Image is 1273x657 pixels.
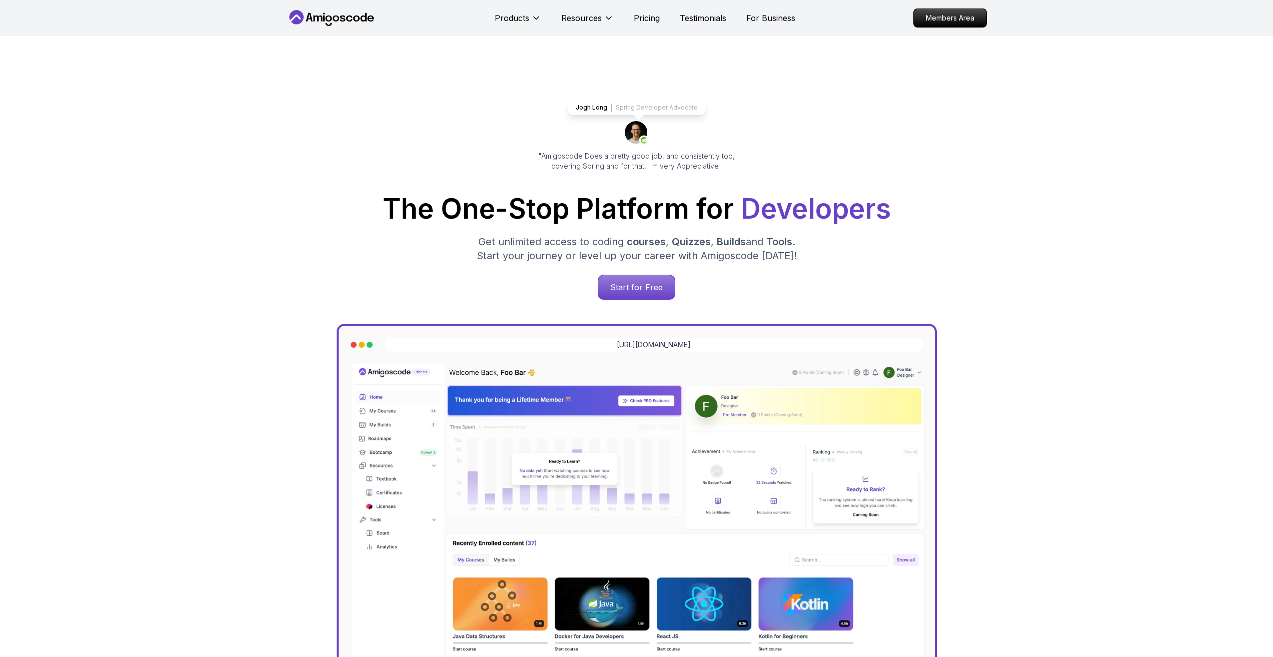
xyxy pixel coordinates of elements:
a: For Business [746,12,795,24]
img: josh long [625,121,649,145]
span: Builds [717,236,746,248]
p: Start for Free [598,275,675,299]
h1: The One-Stop Platform for [295,195,979,223]
p: Get unlimited access to coding , , and . Start your journey or level up your career with Amigosco... [469,235,805,263]
a: [URL][DOMAIN_NAME] [617,340,691,350]
span: Developers [741,192,891,225]
p: Jogh Long [576,104,607,112]
a: Start for Free [598,275,675,300]
p: Spring Developer Advocate [616,104,698,112]
span: Quizzes [672,236,711,248]
span: courses [627,236,666,248]
span: Tools [766,236,792,248]
a: Members Area [913,9,987,28]
p: Members Area [914,9,986,27]
p: "Amigoscode Does a pretty good job, and consistently too, covering Spring and for that, I'm very ... [525,151,749,171]
a: Pricing [634,12,660,24]
a: Testimonials [680,12,726,24]
p: Products [495,12,529,24]
button: Resources [561,12,614,32]
p: Resources [561,12,602,24]
button: Products [495,12,541,32]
